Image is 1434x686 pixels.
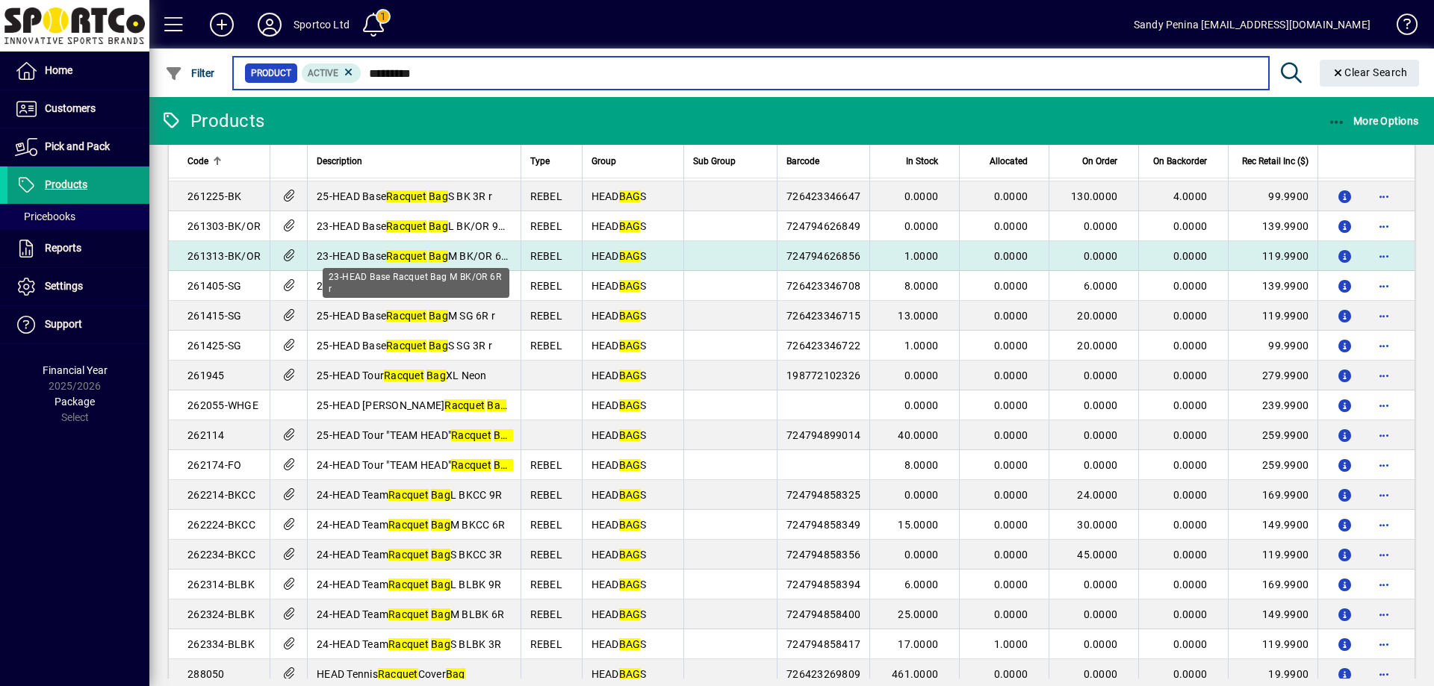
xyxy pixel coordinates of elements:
div: Allocated [969,153,1041,169]
span: HEAD S [592,399,647,411]
span: 13.0000 [898,310,938,322]
button: More options [1372,334,1396,358]
span: 24-HEAD Tour "TEAM HEAD" XL Fluro Orange [317,459,592,471]
em: Bag [426,369,446,381]
span: 23-HEAD Base L BK/OR 9R r [317,220,512,232]
span: Description [317,153,362,169]
span: 0.0000 [1173,579,1208,590]
span: 30.0000 [1077,519,1117,531]
button: More options [1372,364,1396,387]
em: Bag [429,220,448,232]
span: 0.0000 [994,340,1028,352]
em: BAG [619,399,641,411]
span: 0.0000 [994,668,1028,680]
div: Sandy Penina [EMAIL_ADDRESS][DOMAIN_NAME] [1134,13,1371,37]
span: 724794858400 [786,608,860,620]
span: 0.0000 [994,220,1028,232]
button: More options [1372,543,1396,567]
span: REBEL [530,310,562,322]
span: Active [308,68,338,78]
span: 6.0000 [1084,280,1118,292]
span: Rec Retail Inc ($) [1242,153,1309,169]
span: 1.0000 [994,638,1028,650]
span: Pricebooks [15,211,75,222]
em: Bag [431,608,450,620]
div: Group [592,153,674,169]
span: 25-HEAD Tour XL Neon [317,369,487,381]
em: Racquet [388,489,429,501]
td: 99.9900 [1228,331,1317,361]
em: Bag [431,638,450,650]
td: 149.9900 [1228,510,1317,540]
span: 0.0000 [1084,579,1118,590]
span: Clear Search [1332,66,1408,78]
span: HEAD S [592,549,647,561]
span: HEAD S [592,489,647,501]
span: 40.0000 [898,429,938,441]
div: 23-HEAD Base Racquet Bag M BK/OR 6R r [323,268,509,298]
span: 724794858394 [786,579,860,590]
span: 0.0000 [1173,369,1208,381]
span: 0.0000 [1173,489,1208,501]
td: 119.9900 [1228,629,1317,659]
span: 0.0000 [994,459,1028,471]
span: 25-HEAD Base S BK 3R r [317,190,492,202]
span: 724794858325 [786,489,860,501]
button: Clear [1320,60,1420,87]
span: 25-HEAD Tour "TEAM HEAD" XL BKWH [317,429,559,441]
span: HEAD S [592,459,647,471]
span: HEAD S [592,668,647,680]
span: 24-HEAD Team S BKCC 3R [317,549,502,561]
span: 261225-BK [187,190,241,202]
em: BAG [619,638,641,650]
div: Code [187,153,261,169]
button: More options [1372,244,1396,268]
em: Bag [431,549,450,561]
span: 0.0000 [1173,459,1208,471]
button: More options [1372,393,1396,417]
span: HEAD S [592,190,647,202]
button: Profile [246,11,294,38]
em: Racquet [388,579,429,590]
span: REBEL [530,340,562,352]
span: 261425-SG [187,340,241,352]
span: 17.0000 [898,638,938,650]
button: More options [1372,423,1396,447]
span: REBEL [530,190,562,202]
span: More Options [1328,115,1419,127]
span: 724794858417 [786,638,860,650]
em: Racquet [388,608,429,620]
span: Product [251,66,291,81]
mat-chip: Activation Status: Active [302,63,361,83]
span: REBEL [530,459,562,471]
span: On Order [1082,153,1117,169]
span: 0.0000 [1173,340,1208,352]
div: Description [317,153,512,169]
span: 0.0000 [994,489,1028,501]
button: More options [1372,662,1396,686]
em: Bag [431,519,450,531]
span: 0.0000 [994,190,1028,202]
span: Group [592,153,616,169]
button: More options [1372,184,1396,208]
span: 261313-BK/OR [187,250,261,262]
span: 24-HEAD Team S BLBK 3R [317,638,501,650]
span: 262055-WHGE [187,399,258,411]
span: HEAD Tennis Cover [317,668,465,680]
span: 0.0000 [1173,608,1208,620]
span: Type [530,153,550,169]
span: Products [45,178,87,190]
span: 0.0000 [1084,250,1118,262]
span: 0.0000 [1173,220,1208,232]
span: 0.0000 [994,369,1028,381]
a: Reports [7,230,149,267]
span: 0.0000 [1173,399,1208,411]
button: More options [1372,274,1396,298]
span: REBEL [530,549,562,561]
span: 45.0000 [1077,549,1117,561]
em: BAG [619,190,641,202]
span: 24-HEAD Team L BLBK 9R [317,579,501,590]
span: 0.0000 [904,220,939,232]
em: BAG [619,519,641,531]
div: Products [161,109,264,133]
